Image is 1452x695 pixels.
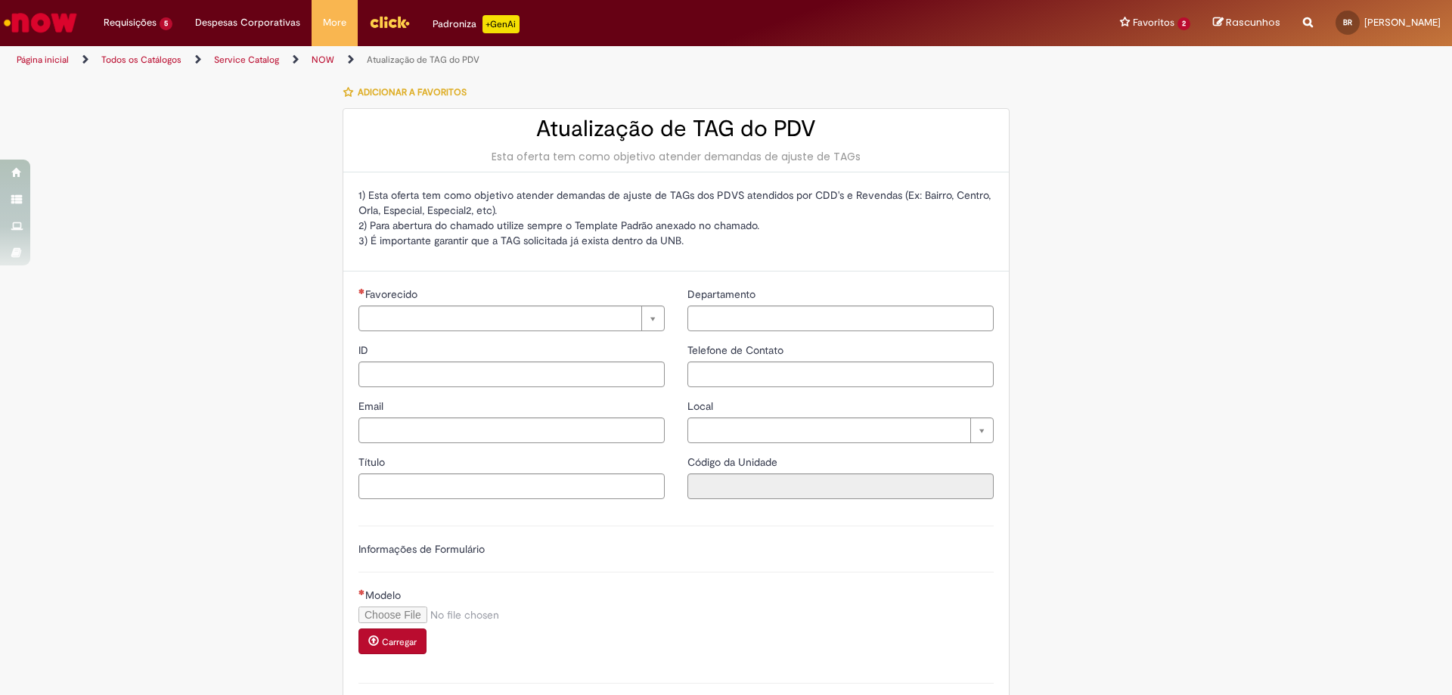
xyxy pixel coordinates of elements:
span: Somente leitura - Código da Unidade [687,455,780,469]
span: Requisições [104,15,157,30]
input: Email [358,417,665,443]
input: Código da Unidade [687,473,994,499]
span: Despesas Corporativas [195,15,300,30]
span: Email [358,399,386,413]
a: Limpar campo Favorecido [358,306,665,331]
a: Todos os Catálogos [101,54,181,66]
input: Título [358,473,665,499]
a: Limpar campo Local [687,417,994,443]
span: Necessários - Favorecido [365,287,420,301]
span: BR [1343,17,1352,27]
a: NOW [312,54,334,66]
button: Adicionar a Favoritos [343,76,475,108]
span: Departamento [687,287,759,301]
input: ID [358,361,665,387]
span: 5 [160,17,172,30]
p: 1) Esta oferta tem como objetivo atender demandas de ajuste de TAGs dos PDVS atendidos por CDD's ... [358,188,994,248]
a: Atualização de TAG do PDV [367,54,479,66]
input: Telefone de Contato [687,361,994,387]
img: click_logo_yellow_360x200.png [369,11,410,33]
small: Carregar [382,636,417,648]
span: ID [358,343,371,357]
span: Rascunhos [1226,15,1280,29]
span: Modelo [365,588,404,602]
input: Departamento [687,306,994,331]
a: Service Catalog [214,54,279,66]
span: 2 [1177,17,1190,30]
span: More [323,15,346,30]
a: Página inicial [17,54,69,66]
p: +GenAi [482,15,520,33]
span: Adicionar a Favoritos [358,86,467,98]
span: Favoritos [1133,15,1174,30]
label: Informações de Formulário [358,542,485,556]
span: Local [687,399,716,413]
div: Esta oferta tem como objetivo atender demandas de ajuste de TAGs [358,149,994,164]
h2: Atualização de TAG do PDV [358,116,994,141]
span: Necessários [358,589,365,595]
span: Necessários [358,288,365,294]
button: Carregar anexo de Modelo Required [358,628,427,654]
ul: Trilhas de página [11,46,957,74]
span: Título [358,455,388,469]
div: Padroniza [433,15,520,33]
span: Telefone de Contato [687,343,786,357]
label: Somente leitura - Código da Unidade [687,455,780,470]
span: [PERSON_NAME] [1364,16,1441,29]
a: Rascunhos [1213,16,1280,30]
img: ServiceNow [2,8,79,38]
